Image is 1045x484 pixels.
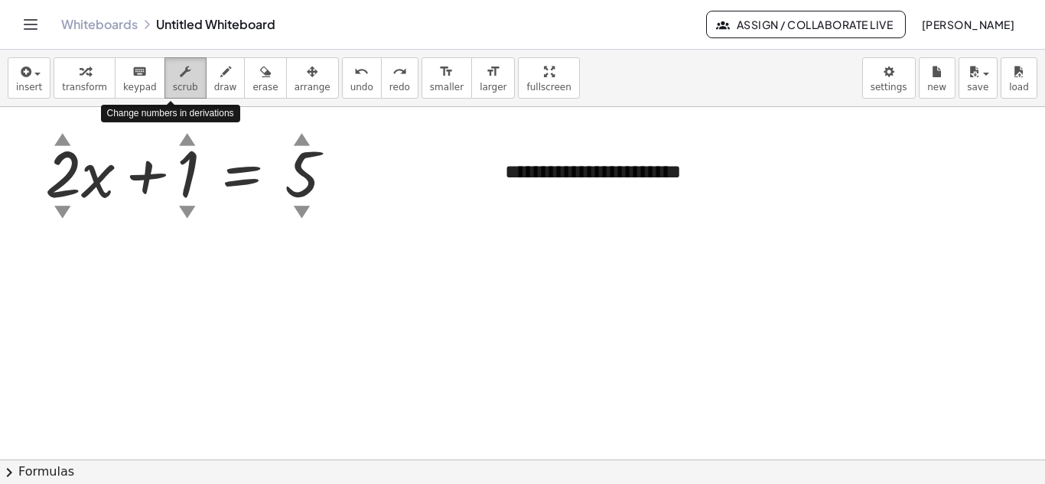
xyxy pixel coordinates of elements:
[919,57,955,99] button: new
[101,105,240,122] div: Change numbers in derivations
[909,11,1027,38] button: [PERSON_NAME]
[244,57,286,99] button: erase
[392,63,407,81] i: redo
[179,200,196,223] div: ▼
[526,82,571,93] span: fullscreen
[1009,82,1029,93] span: load
[54,127,71,151] div: ▲
[389,82,410,93] span: redo
[179,127,196,151] div: ▲
[342,57,382,99] button: undoundo
[354,63,369,81] i: undo
[16,82,42,93] span: insert
[62,82,107,93] span: transform
[18,12,43,37] button: Toggle navigation
[214,82,237,93] span: draw
[959,57,998,99] button: save
[862,57,916,99] button: settings
[967,82,988,93] span: save
[430,82,464,93] span: smaller
[54,57,116,99] button: transform
[286,57,339,99] button: arrange
[350,82,373,93] span: undo
[1001,57,1037,99] button: load
[173,82,198,93] span: scrub
[480,82,506,93] span: larger
[471,57,515,99] button: format_sizelarger
[518,57,579,99] button: fullscreen
[706,11,906,38] button: Assign / Collaborate Live
[132,63,147,81] i: keyboard
[115,57,165,99] button: keyboardkeypad
[252,82,278,93] span: erase
[439,63,454,81] i: format_size
[164,57,207,99] button: scrub
[422,57,472,99] button: format_sizesmaller
[486,63,500,81] i: format_size
[294,200,311,223] div: ▼
[294,127,311,151] div: ▲
[921,18,1014,31] span: [PERSON_NAME]
[61,17,138,32] a: Whiteboards
[8,57,50,99] button: insert
[381,57,418,99] button: redoredo
[719,18,893,31] span: Assign / Collaborate Live
[123,82,157,93] span: keypad
[206,57,246,99] button: draw
[295,82,330,93] span: arrange
[927,82,946,93] span: new
[54,200,71,223] div: ▼
[871,82,907,93] span: settings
